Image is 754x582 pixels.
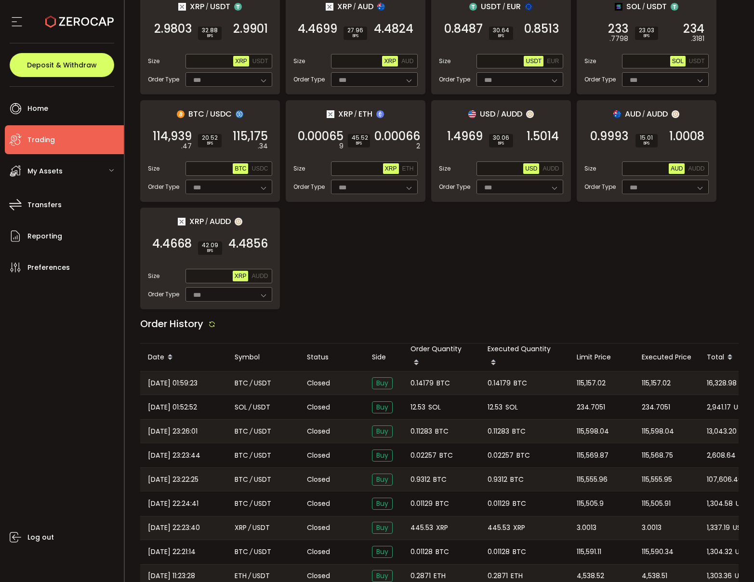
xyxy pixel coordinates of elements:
[577,522,596,533] span: 3.0013
[376,110,384,118] img: eth_portfolio.svg
[205,217,208,226] em: /
[307,426,330,436] span: Closed
[488,426,509,437] span: 0.11283
[642,378,671,389] span: 115,157.02
[354,110,357,119] em: /
[511,570,523,582] span: ETH
[447,132,483,141] span: 1.4969
[235,546,248,557] span: BTC
[233,24,268,34] span: 2.9901
[352,135,366,141] span: 45.52
[385,165,397,172] span: XRP
[27,261,70,275] span: Preferences
[642,2,645,11] em: /
[233,271,249,281] button: XRP
[148,450,200,461] span: [DATE] 23:23:44
[541,163,561,174] button: AUDD
[352,141,366,146] i: BPS
[707,426,737,437] span: 13,043.20
[236,110,243,118] img: usdc_portfolio.svg
[584,57,596,66] span: Size
[293,75,325,84] span: Order Type
[235,273,247,279] span: XRP
[250,378,252,389] em: /
[488,402,503,413] span: 12.53
[707,378,737,389] span: 16,328.98
[254,498,271,509] span: USDT
[516,450,530,461] span: BTC
[514,378,527,389] span: BTC
[235,498,248,509] span: BTC
[248,522,251,533] em: /
[608,24,628,34] span: 233
[488,378,511,389] span: 0.14179
[642,450,673,461] span: 115,568.75
[235,165,246,172] span: BTC
[402,165,414,172] span: ETH
[374,24,413,34] span: 4.4824
[234,3,242,11] img: usdt_portfolio.svg
[410,570,431,582] span: 0.2871
[307,547,330,557] span: Closed
[384,58,396,65] span: XRP
[625,108,641,120] span: AUD
[439,75,470,84] span: Order Type
[503,2,505,11] em: /
[382,56,398,66] button: XRP
[584,75,616,84] span: Order Type
[235,378,248,389] span: BTC
[707,402,731,413] span: 2,941.17
[439,450,453,461] span: BTC
[545,56,561,66] button: EUR
[190,0,204,13] span: XRP
[178,218,185,225] img: xrp_portfolio.png
[410,546,433,557] span: 0.01128
[526,58,542,65] span: USDT
[250,271,270,281] button: AUDD
[642,474,672,485] span: 115,555.95
[439,164,450,173] span: Size
[235,218,242,225] img: zuPXiwguUFiBOIQyqLOiXsnnNitlx7q4LCwEbLHADjIpTka+Lip0HH8D0VTrd02z+wEAAAAASUVORK5CYII=
[338,108,353,120] span: XRP
[235,426,248,437] span: BTC
[688,165,704,172] span: AUDD
[293,183,325,191] span: Order Type
[634,352,699,363] div: Executed Price
[154,24,192,34] span: 2.9803
[372,570,393,582] span: Buy
[364,352,403,363] div: Side
[206,2,209,11] em: /
[298,24,337,34] span: 4.4699
[639,135,654,141] span: 15.01
[372,474,393,486] span: Buy
[436,522,448,533] span: XRP
[590,132,628,141] span: 0.9993
[148,272,159,280] span: Size
[488,522,510,533] span: 445.53
[254,426,271,437] span: USDT
[428,402,441,413] span: SOL
[258,141,268,151] em: .34
[577,378,606,389] span: 115,157.02
[248,570,251,582] em: /
[148,164,159,173] span: Size
[488,546,510,557] span: 0.01128
[410,426,432,437] span: 0.11283
[410,498,433,509] span: 0.01129
[410,450,437,461] span: 0.02257
[177,110,185,118] img: btc_portfolio.svg
[148,402,197,413] span: [DATE] 01:52:52
[252,570,270,582] span: USDT
[524,24,559,34] span: 0.8513
[639,478,754,582] iframe: Chat Widget
[480,344,569,371] div: Executed Quantity
[642,110,645,119] em: /
[299,352,364,363] div: Status
[493,141,509,146] i: BPS
[505,402,518,413] span: SOL
[639,141,654,146] i: BPS
[372,450,393,462] span: Buy
[358,108,372,120] span: ETH
[399,56,415,66] button: AUD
